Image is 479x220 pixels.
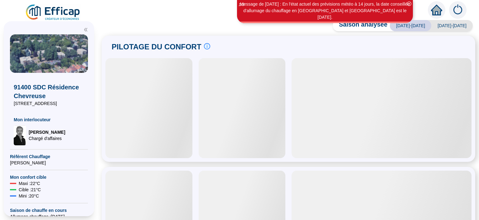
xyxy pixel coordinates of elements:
span: info-circle [204,43,210,49]
span: home [431,4,442,16]
img: alerts [449,1,467,19]
span: [DATE]-[DATE] [390,20,431,31]
img: efficap energie logo [25,4,81,21]
img: Chargé d'affaires [14,125,26,145]
div: Message de [DATE] : En l'état actuel des prévisions météo à 14 jours, la date conseillée d'alluma... [238,1,412,21]
span: Mon interlocuteur [14,117,84,123]
span: Maxi : 22 °C [19,180,40,187]
span: Mon confort cible [10,174,88,180]
span: Référent Chauffage [10,153,88,160]
span: double-left [84,27,88,32]
span: [PERSON_NAME] [29,129,65,135]
span: [STREET_ADDRESS] [14,100,84,107]
span: Saison analysée [333,20,388,31]
span: Cible : 21 °C [19,187,41,193]
span: PILOTAGE DU CONFORT [112,42,201,52]
span: Saison de chauffe en cours [10,207,88,213]
span: [DATE]-[DATE] [431,20,473,31]
i: 1 / 3 [239,2,244,7]
span: 91400 SDC Résidence Chevreuse [14,83,84,100]
span: close-circle [407,2,411,6]
span: Chargé d'affaires [29,135,65,142]
span: Allumage chauffage : [DATE] [10,213,88,220]
span: [PERSON_NAME] [10,160,88,166]
span: Mini : 20 °C [19,193,39,199]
